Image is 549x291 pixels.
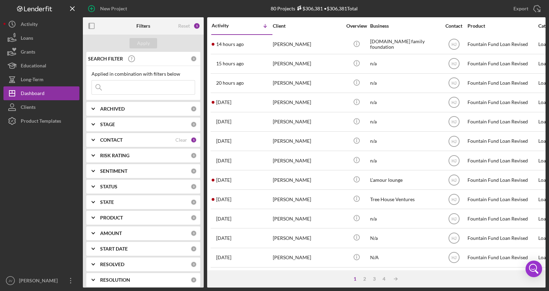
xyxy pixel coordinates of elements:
div: Loans [21,31,33,47]
div: Fountain Fund Loan Revised [468,268,537,286]
div: Clients [21,100,36,116]
text: HJ [451,178,456,182]
button: Product Templates [3,114,79,128]
div: [PERSON_NAME] [273,151,342,170]
b: STAGE [100,122,115,127]
div: Overview [344,23,369,29]
b: PRODUCT [100,215,123,220]
div: Fountain Fund Loan Revised [468,248,537,267]
b: SEARCH FILTER [88,56,123,62]
text: HJ [451,120,456,124]
div: Fountain Fund Loan Revised [468,132,537,150]
button: Apply [129,38,157,48]
div: [DOMAIN_NAME] family foundation [370,35,439,54]
div: n/a [370,74,439,92]
b: SENTIMENT [100,168,127,174]
div: [PERSON_NAME] [273,55,342,73]
div: [PERSON_NAME] [273,248,342,267]
div: 0 [191,199,197,205]
button: JV[PERSON_NAME] [3,274,79,288]
b: RESOLUTION [100,277,130,283]
button: Export [507,2,546,16]
b: RISK RATING [100,153,129,158]
div: Fountain Fund Loan Revised [468,35,537,54]
div: Contact [441,23,467,29]
div: Business [370,23,439,29]
button: Grants [3,45,79,59]
text: HJ [451,197,456,202]
div: 2 [360,276,369,282]
div: 1 [191,137,197,143]
div: Export [513,2,528,16]
b: RESOLVED [100,262,124,267]
div: Fountain Fund Loan Revised [468,151,537,170]
div: 0 [191,121,197,128]
div: Grants [21,45,35,60]
time: 2025-09-15 13:11 [216,138,231,144]
time: 2025-09-29 22:21 [216,41,244,47]
div: n/a [370,132,439,150]
div: Fountain Fund Loan Revised [468,209,537,228]
button: New Project [83,2,134,16]
div: n/a [370,209,439,228]
div: 0 [191,56,197,62]
div: Applied in combination with filters below [91,71,195,77]
div: N/a [370,229,439,247]
div: 0 [191,261,197,267]
text: HJ [451,236,456,241]
text: HJ [451,158,456,163]
div: New Project [100,2,127,16]
div: 3 [369,276,379,282]
div: [PERSON_NAME] [273,268,342,286]
div: Long-Term [21,73,44,88]
div: L’amour lounge [370,171,439,189]
div: Clear [175,137,187,143]
b: ARCHIVED [100,106,125,112]
button: Loans [3,31,79,45]
div: 0 [191,152,197,159]
time: 2025-09-11 17:47 [216,216,231,222]
b: STATE [100,199,114,205]
div: Product [468,23,537,29]
div: 0 [191,277,197,283]
div: n/a [370,113,439,131]
div: [PERSON_NAME] [273,171,342,189]
b: STATUS [100,184,117,189]
text: HJ [451,100,456,105]
b: CONTACT [100,137,123,143]
button: Long-Term [3,73,79,86]
div: [PERSON_NAME] [273,74,342,92]
div: n/a [370,55,439,73]
time: 2025-09-29 16:05 [216,80,244,86]
div: Activity [21,17,38,33]
button: Dashboard [3,86,79,100]
text: HJ [451,255,456,260]
div: Fountain Fund Loan Revised [468,93,537,112]
time: 2025-09-29 21:11 [216,61,244,66]
div: [PERSON_NAME] [273,93,342,112]
div: [PERSON_NAME] [273,35,342,54]
div: [PERSON_NAME] [17,274,62,289]
div: [PERSON_NAME] [273,132,342,150]
div: N/A [370,248,439,267]
div: Open Intercom Messenger [526,261,542,277]
div: 4 [379,276,389,282]
div: 1 [350,276,360,282]
time: 2025-09-10 14:06 [216,235,231,241]
div: [PERSON_NAME] [273,113,342,131]
text: HJ [451,62,456,66]
div: 0 [191,168,197,174]
div: 80 Projects • $306,381 Total [271,6,358,11]
div: Educational [21,59,46,74]
b: Filters [136,23,150,29]
div: n/a [370,268,439,286]
div: Fountain Fund Loan Revised [468,55,537,73]
a: Clients [3,100,79,114]
div: Dashboard [21,86,45,102]
time: 2025-09-11 20:25 [216,197,231,202]
b: START DATE [100,246,128,252]
div: Fountain Fund Loan Revised [468,74,537,92]
div: Tree House Ventures [370,190,439,208]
